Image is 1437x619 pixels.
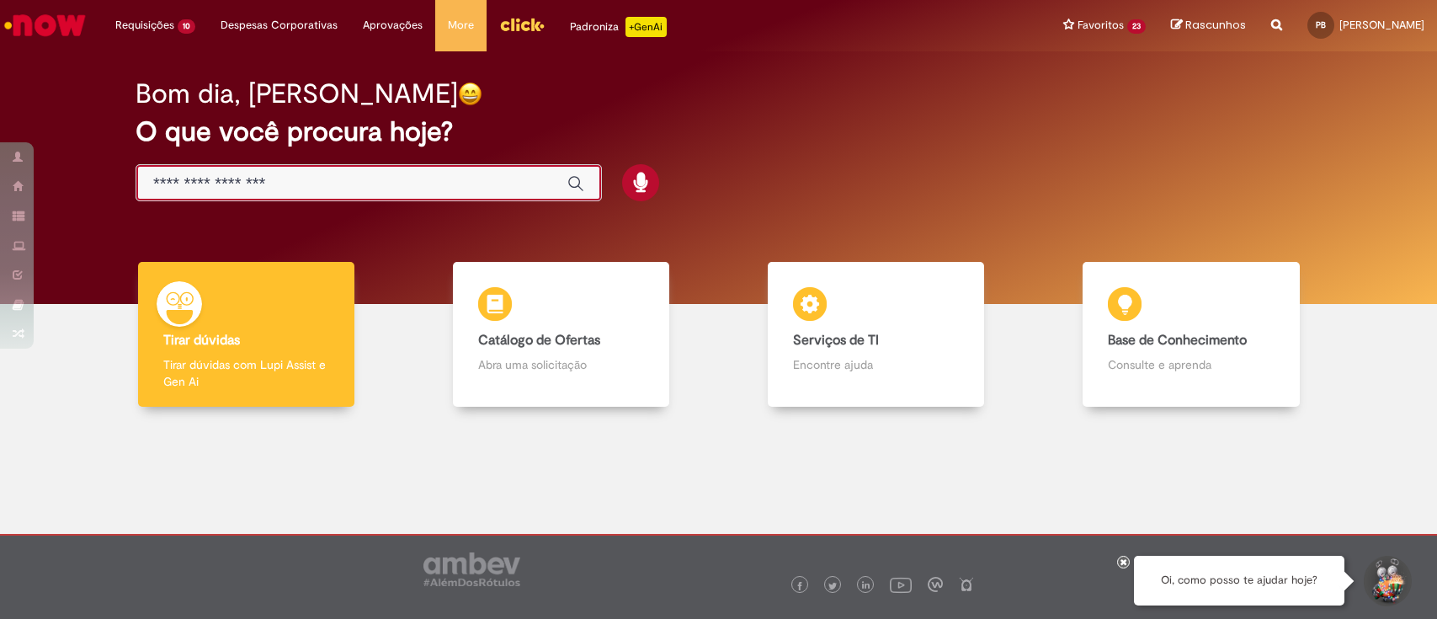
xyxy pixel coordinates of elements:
[1171,18,1246,34] a: Rascunhos
[1127,19,1146,34] span: 23
[719,262,1034,408] a: Serviços de TI Encontre ajuda
[570,17,667,37] div: Padroniza
[1034,262,1349,408] a: Base de Conhecimento Consulte e aprenda
[403,262,718,408] a: Catálogo de Ofertas Abra uma solicitação
[221,17,338,34] span: Despesas Corporativas
[163,332,240,349] b: Tirar dúvidas
[163,356,329,390] p: Tirar dúvidas com Lupi Assist e Gen Ai
[363,17,423,34] span: Aprovações
[478,356,644,373] p: Abra uma solicitação
[1185,17,1246,33] span: Rascunhos
[115,17,174,34] span: Requisições
[136,117,1301,147] h2: O que você procura hoje?
[862,581,870,591] img: logo_footer_linkedin.png
[1361,556,1412,606] button: Iniciar Conversa de Suporte
[928,577,943,592] img: logo_footer_workplace.png
[828,582,837,590] img: logo_footer_twitter.png
[448,17,474,34] span: More
[178,19,195,34] span: 10
[88,262,403,408] a: Tirar dúvidas Tirar dúvidas com Lupi Assist e Gen Ai
[1134,556,1344,606] div: Oi, como posso te ajudar hoje?
[1339,18,1424,32] span: [PERSON_NAME]
[1078,17,1124,34] span: Favoritos
[499,12,545,37] img: click_logo_yellow_360x200.png
[1316,19,1326,30] span: PB
[793,356,959,373] p: Encontre ajuda
[2,8,88,42] img: ServiceNow
[796,582,804,590] img: logo_footer_facebook.png
[458,82,482,106] img: happy-face.png
[1108,356,1274,373] p: Consulte e aprenda
[478,332,600,349] b: Catálogo de Ofertas
[136,79,458,109] h2: Bom dia, [PERSON_NAME]
[793,332,879,349] b: Serviços de TI
[890,574,912,595] img: logo_footer_youtube.png
[1108,332,1247,349] b: Base de Conhecimento
[423,552,520,586] img: logo_footer_ambev_rotulo_gray.png
[625,17,667,37] p: +GenAi
[959,577,974,592] img: logo_footer_naosei.png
